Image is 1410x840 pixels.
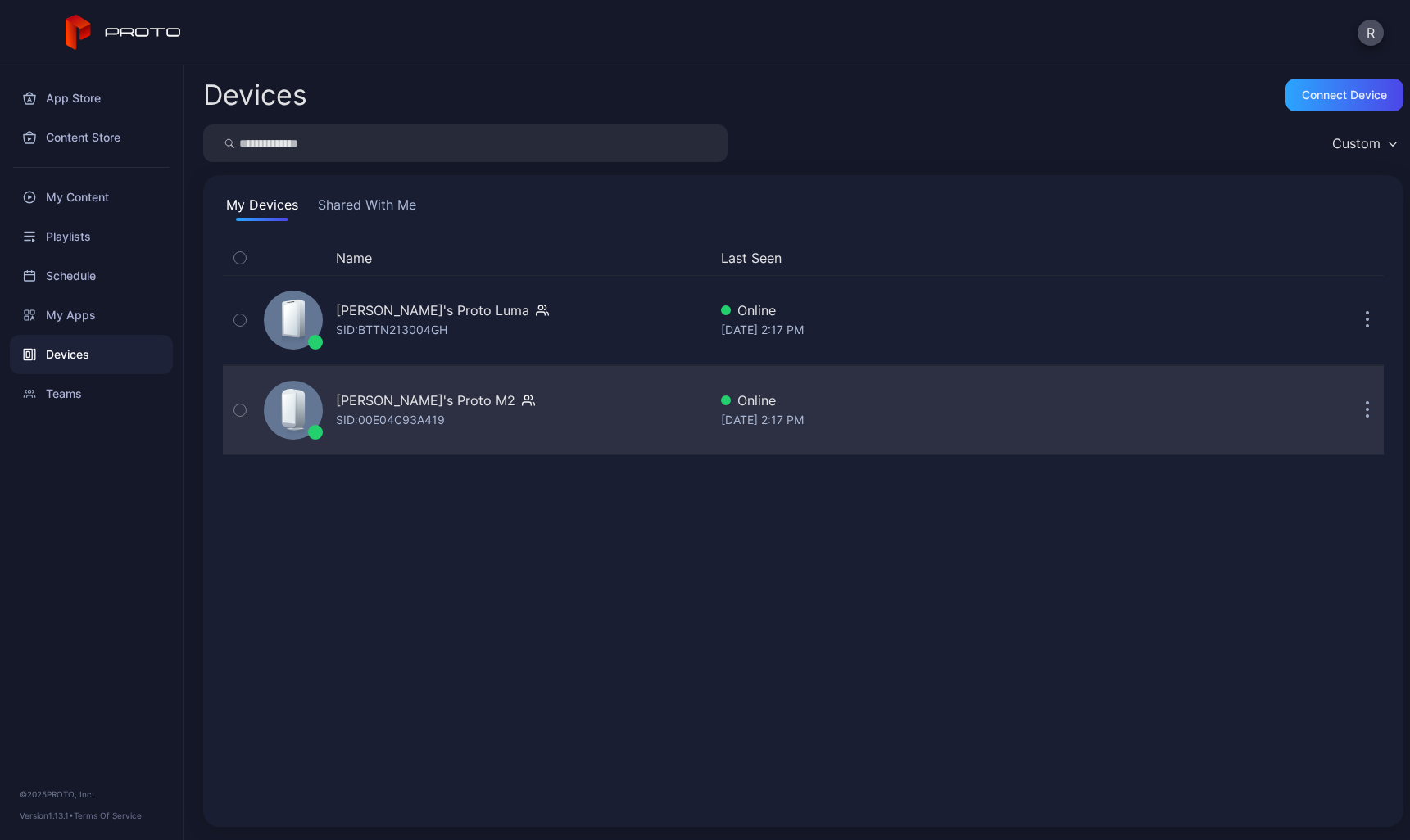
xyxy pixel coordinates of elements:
div: SID: 00E04C93A419 [336,410,445,430]
button: My Devices [223,195,301,221]
a: My Apps [10,296,173,335]
div: © 2025 PROTO, Inc. [20,788,163,801]
button: Connect device [1285,79,1403,111]
div: [DATE] 2:17 PM [721,410,1177,430]
a: Playlists [10,217,173,256]
div: Connect device [1302,88,1387,102]
div: Online [721,300,1177,320]
a: Schedule [10,256,173,296]
a: Teams [10,374,173,413]
h2: Devices [203,80,307,110]
div: Custom [1332,135,1381,151]
div: [PERSON_NAME]'s Proto M2 [336,391,515,410]
button: Shared With Me [315,195,419,221]
button: Custom [1324,124,1403,162]
button: R [1358,20,1384,46]
button: Name [336,248,372,268]
a: Content Store [10,118,173,157]
div: Update Device [1184,248,1331,268]
div: SID: BTTN213004GH [336,320,447,340]
div: [PERSON_NAME]'s Proto Luma [336,300,529,320]
div: Options [1351,248,1384,268]
a: Devices [10,335,173,374]
button: Last Seen [721,248,1171,268]
div: [DATE] 2:17 PM [721,320,1177,340]
a: My Content [10,178,173,217]
div: Online [721,391,1177,410]
a: App Store [10,79,173,118]
span: Version 1.13.1 • [20,811,74,820]
a: Terms Of Service [74,811,142,820]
